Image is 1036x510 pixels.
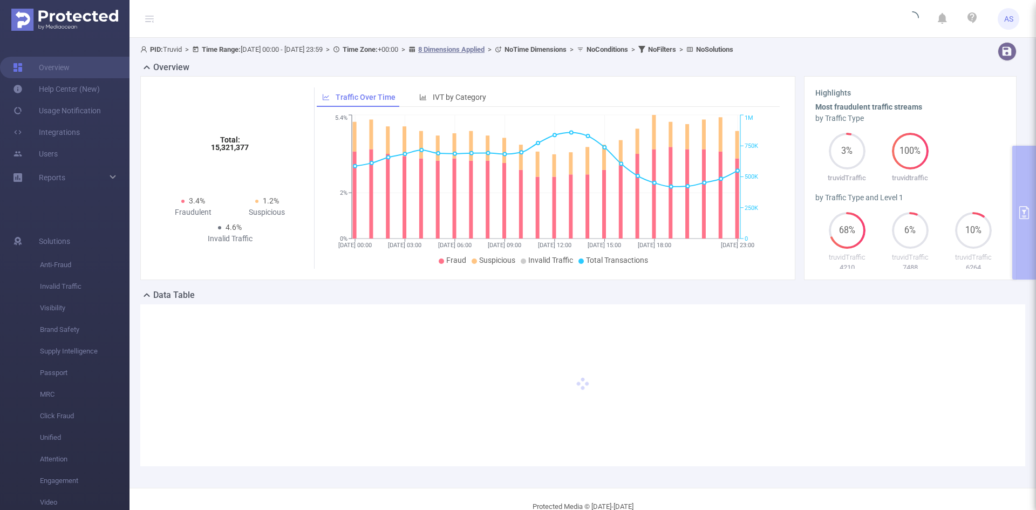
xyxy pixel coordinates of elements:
[676,45,686,53] span: >
[892,147,929,155] span: 100%
[815,252,878,263] p: truvidTraffic
[13,78,100,100] a: Help Center (New)
[336,93,396,101] span: Traffic Over Time
[878,173,942,183] p: truvidtraffic
[721,242,754,249] tspan: [DATE] 23:00
[343,45,378,53] b: Time Zone:
[153,289,195,302] h2: Data Table
[538,242,571,249] tspan: [DATE] 12:00
[648,45,676,53] b: No Filters
[39,230,70,252] span: Solutions
[638,242,671,249] tspan: [DATE] 18:00
[419,93,427,101] i: icon: bar-chart
[696,45,733,53] b: No Solutions
[829,147,865,155] span: 3%
[140,46,150,53] i: icon: user
[815,113,1005,124] div: by Traffic Type
[40,405,129,427] span: Click Fraud
[446,256,466,264] span: Fraud
[942,262,1005,273] p: 6264
[189,196,205,205] span: 3.4%
[398,45,408,53] span: >
[40,341,129,362] span: Supply Intelligence
[588,242,621,249] tspan: [DATE] 15:00
[13,100,101,121] a: Usage Notification
[13,121,80,143] a: Integrations
[226,223,242,232] span: 4.6%
[745,115,753,122] tspan: 1M
[745,174,758,181] tspan: 500K
[586,256,648,264] span: Total Transactions
[567,45,577,53] span: >
[40,254,129,276] span: Anti-Fraud
[13,143,58,165] a: Users
[815,103,922,111] b: Most fraudulent traffic streams
[13,57,70,78] a: Overview
[942,252,1005,263] p: truvidTraffic
[182,45,192,53] span: >
[815,87,1005,99] h3: Highlights
[745,142,758,149] tspan: 750K
[40,276,129,297] span: Invalid Traffic
[1004,8,1013,30] span: AS
[479,256,515,264] span: Suspicious
[418,45,485,53] u: 8 Dimensions Applied
[40,384,129,405] span: MRC
[211,143,249,152] tspan: 15,321,377
[438,242,472,249] tspan: [DATE] 06:00
[340,235,347,242] tspan: 0%
[485,45,495,53] span: >
[40,297,129,319] span: Visibility
[323,45,333,53] span: >
[433,93,486,101] span: IVT by Category
[488,242,521,249] tspan: [DATE] 09:00
[40,362,129,384] span: Passport
[40,427,129,448] span: Unified
[628,45,638,53] span: >
[528,256,573,264] span: Invalid Traffic
[220,135,240,144] tspan: Total:
[40,470,129,492] span: Engagement
[587,45,628,53] b: No Conditions
[335,115,347,122] tspan: 5.4%
[340,189,347,196] tspan: 2%
[153,61,189,74] h2: Overview
[878,262,942,273] p: 7488
[745,235,748,242] tspan: 0
[150,45,163,53] b: PID:
[338,242,372,249] tspan: [DATE] 00:00
[955,226,992,235] span: 10%
[40,448,129,470] span: Attention
[505,45,567,53] b: No Time Dimensions
[815,173,878,183] p: truvidTraffic
[829,226,865,235] span: 68%
[11,9,118,31] img: Protected Media
[892,226,929,235] span: 6%
[815,192,1005,203] div: by Traffic Type and Level 1
[40,319,129,341] span: Brand Safety
[745,205,758,212] tspan: 250K
[388,242,421,249] tspan: [DATE] 03:00
[140,45,733,53] span: Truvid [DATE] 00:00 - [DATE] 23:59 +00:00
[39,167,65,188] a: Reports
[906,11,919,26] i: icon: loading
[230,207,304,218] div: Suspicious
[878,252,942,263] p: truvidTraffic
[156,207,230,218] div: Fraudulent
[263,196,279,205] span: 1.2%
[322,93,330,101] i: icon: line-chart
[815,262,878,273] p: 4210
[39,173,65,182] span: Reports
[193,233,267,244] div: Invalid Traffic
[202,45,241,53] b: Time Range:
